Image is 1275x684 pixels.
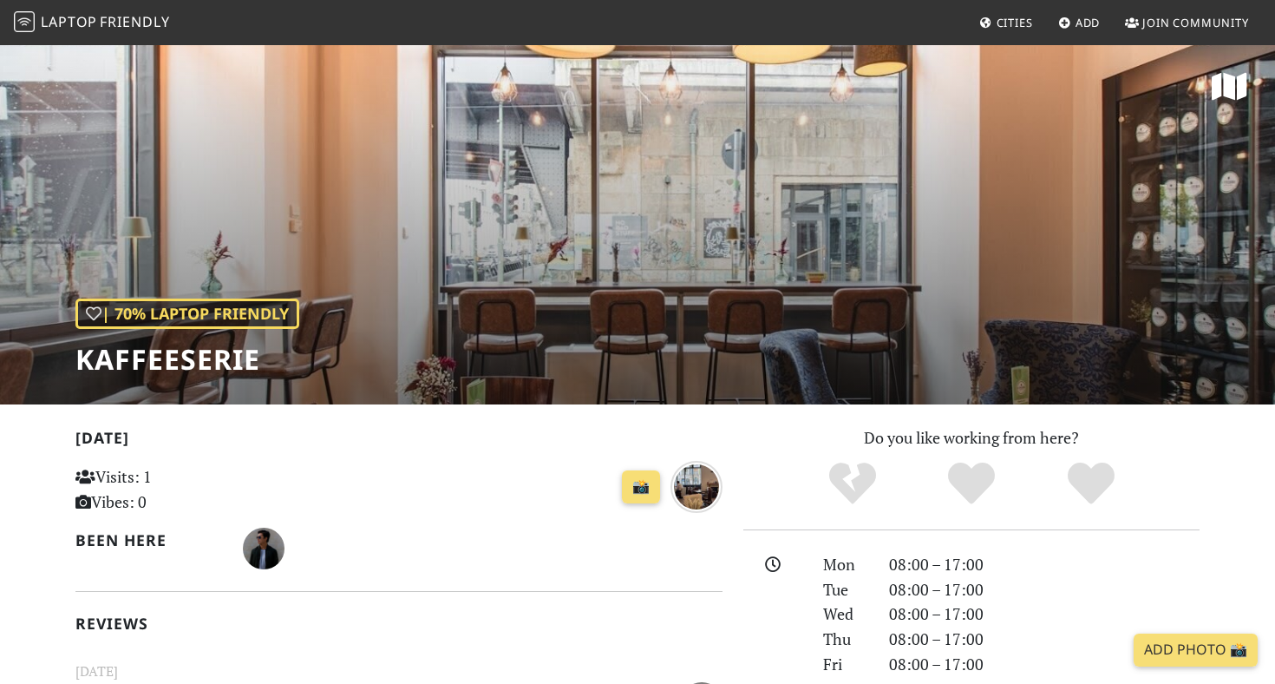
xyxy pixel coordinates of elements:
[14,8,170,38] a: LaptopFriendly LaptopFriendly
[75,531,222,549] h2: Been here
[1134,634,1258,667] a: Add Photo 📸
[243,536,284,557] span: Shin
[912,460,1031,508] div: Yes
[997,15,1033,30] span: Cities
[65,661,733,682] small: [DATE]
[1142,15,1249,30] span: Join Community
[670,461,722,513] img: 25 days ago
[75,464,278,515] p: Visits: 1 Vibes: 0
[743,425,1200,451] p: Do you like working from here?
[972,7,1040,38] a: Cities
[813,577,879,602] div: Tue
[75,429,722,454] h2: [DATE]
[1118,7,1256,38] a: Join Community
[14,11,35,32] img: LaptopFriendly
[879,652,1210,677] div: 08:00 – 17:00
[75,299,299,329] div: | 70% Laptop Friendly
[243,528,284,569] img: 6743-shin.jpg
[1031,460,1151,508] div: Definitely!
[75,615,722,633] h2: Reviews
[879,602,1210,627] div: 08:00 – 17:00
[41,12,97,31] span: Laptop
[879,552,1210,577] div: 08:00 – 17:00
[813,552,879,577] div: Mon
[879,627,1210,652] div: 08:00 – 17:00
[813,652,879,677] div: Fri
[75,343,299,376] h1: Kaffeeserie
[1051,7,1108,38] a: Add
[670,474,722,495] a: 25 days ago
[813,602,879,627] div: Wed
[793,460,912,508] div: No
[100,12,169,31] span: Friendly
[622,470,660,503] a: 📸
[879,577,1210,602] div: 08:00 – 17:00
[1076,15,1101,30] span: Add
[813,627,879,652] div: Thu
